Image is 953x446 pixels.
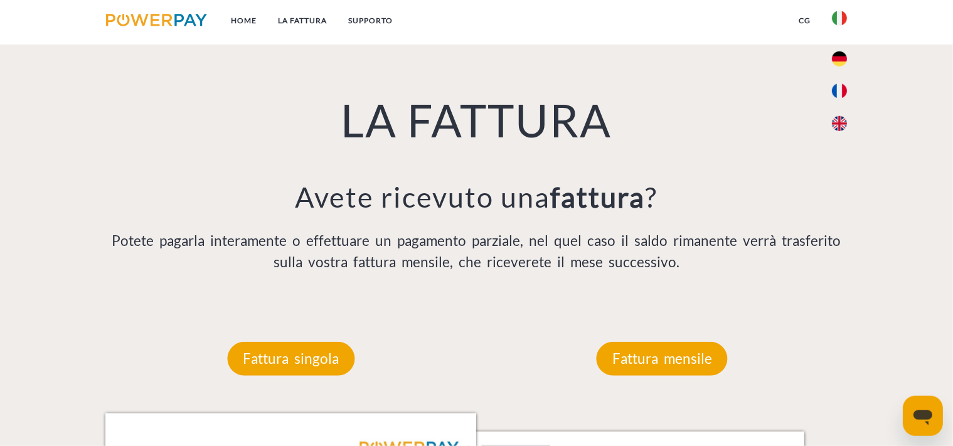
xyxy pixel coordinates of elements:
iframe: Pulsante per aprire la finestra di messaggistica [903,396,943,436]
p: Fattura mensile [597,342,728,376]
h3: Avete ricevuto una ? [105,179,848,215]
a: Supporto [338,9,403,32]
img: en [832,116,847,131]
b: fattura [550,180,645,214]
a: Home [220,9,267,32]
img: it [832,11,847,26]
a: CG [788,9,821,32]
h1: LA FATTURA [105,92,848,148]
a: LA FATTURA [267,9,338,32]
img: fr [832,83,847,98]
img: logo-powerpay.svg [106,14,207,26]
p: Fattura singola [227,342,354,376]
img: de [832,51,847,66]
p: Potete pagarla interamente o effettuare un pagamento parziale, nel quel caso il saldo rimanente v... [105,230,848,273]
